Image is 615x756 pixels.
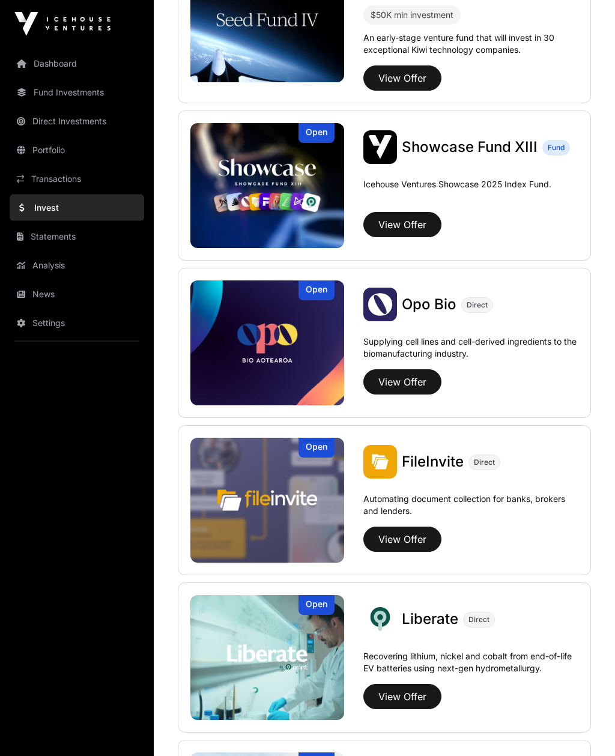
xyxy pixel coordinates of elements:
img: Liberate [190,596,344,721]
button: View Offer [363,370,441,395]
button: View Offer [363,527,441,552]
span: Direct [467,301,488,310]
img: Icehouse Ventures Logo [14,12,111,36]
div: $50K min investment [363,6,461,25]
p: Icehouse Ventures Showcase 2025 Index Fund. [363,179,551,191]
div: Open [298,596,335,615]
span: Fund [548,144,565,153]
img: Showcase Fund XIII [363,131,397,165]
a: Portfolio [10,137,144,163]
span: FileInvite [402,453,464,471]
p: Supplying cell lines and cell-derived ingredients to the biomanufacturing industry. [363,336,578,360]
div: Open [298,438,335,458]
a: Fund Investments [10,79,144,106]
p: An early-stage venture fund that will invest in 30 exceptional Kiwi technology companies. [363,32,578,56]
a: Direct Investments [10,108,144,135]
a: Opo BioOpen [190,281,344,406]
span: Opo Bio [402,296,456,313]
div: Open [298,124,335,144]
a: News [10,281,144,307]
div: Open [298,281,335,301]
span: Liberate [402,611,458,628]
p: Automating document collection for banks, brokers and lenders. [363,494,578,522]
a: Showcase Fund XIIIOpen [190,124,344,249]
span: Showcase Fund XIII [402,139,538,156]
a: Liberate [402,610,458,629]
a: Statements [10,223,144,250]
a: LiberateOpen [190,596,344,721]
a: FileInvite [402,453,464,472]
a: Settings [10,310,144,336]
a: Analysis [10,252,144,279]
p: Recovering lithium, nickel and cobalt from end-of-life EV batteries using next-gen hydrometallurgy. [363,651,578,680]
img: FileInvite [190,438,344,563]
img: Opo Bio [363,288,397,322]
a: FileInviteOpen [190,438,344,563]
img: Showcase Fund XIII [190,124,344,249]
a: Dashboard [10,50,144,77]
img: Opo Bio [190,281,344,406]
a: Opo Bio [402,295,456,315]
img: FileInvite [363,446,397,479]
a: Invest [10,195,144,221]
button: View Offer [363,685,441,710]
a: Showcase Fund XIII [402,138,538,157]
div: $50K min investment [371,8,453,23]
span: Direct [474,458,495,468]
img: Liberate [363,603,397,637]
button: View Offer [363,213,441,238]
iframe: Chat Widget [555,698,615,756]
span: Direct [468,615,489,625]
button: View Offer [363,66,441,91]
a: Transactions [10,166,144,192]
